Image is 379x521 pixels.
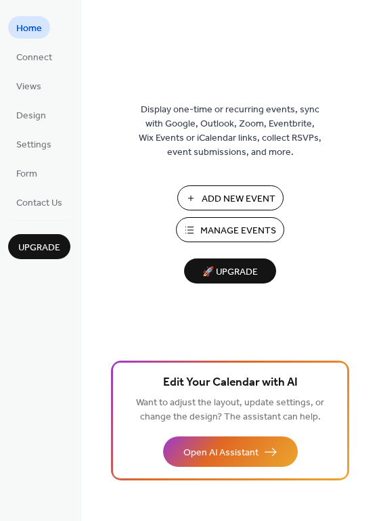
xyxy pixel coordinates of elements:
[200,224,276,238] span: Manage Events
[177,185,284,210] button: Add New Event
[192,263,268,281] span: 🚀 Upgrade
[16,167,37,181] span: Form
[16,51,52,65] span: Connect
[8,104,54,126] a: Design
[183,446,259,460] span: Open AI Assistant
[184,258,276,284] button: 🚀 Upgrade
[176,217,284,242] button: Manage Events
[16,138,51,152] span: Settings
[8,16,50,39] a: Home
[202,192,275,206] span: Add New Event
[8,133,60,155] a: Settings
[16,196,62,210] span: Contact Us
[139,103,321,160] span: Display one-time or recurring events, sync with Google, Outlook, Zoom, Eventbrite, Wix Events or ...
[16,22,42,36] span: Home
[8,191,70,213] a: Contact Us
[163,373,298,392] span: Edit Your Calendar with AI
[8,234,70,259] button: Upgrade
[8,45,60,68] a: Connect
[163,436,298,467] button: Open AI Assistant
[8,74,49,97] a: Views
[18,241,60,255] span: Upgrade
[8,162,45,184] a: Form
[16,80,41,94] span: Views
[136,394,324,426] span: Want to adjust the layout, update settings, or change the design? The assistant can help.
[16,109,46,123] span: Design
